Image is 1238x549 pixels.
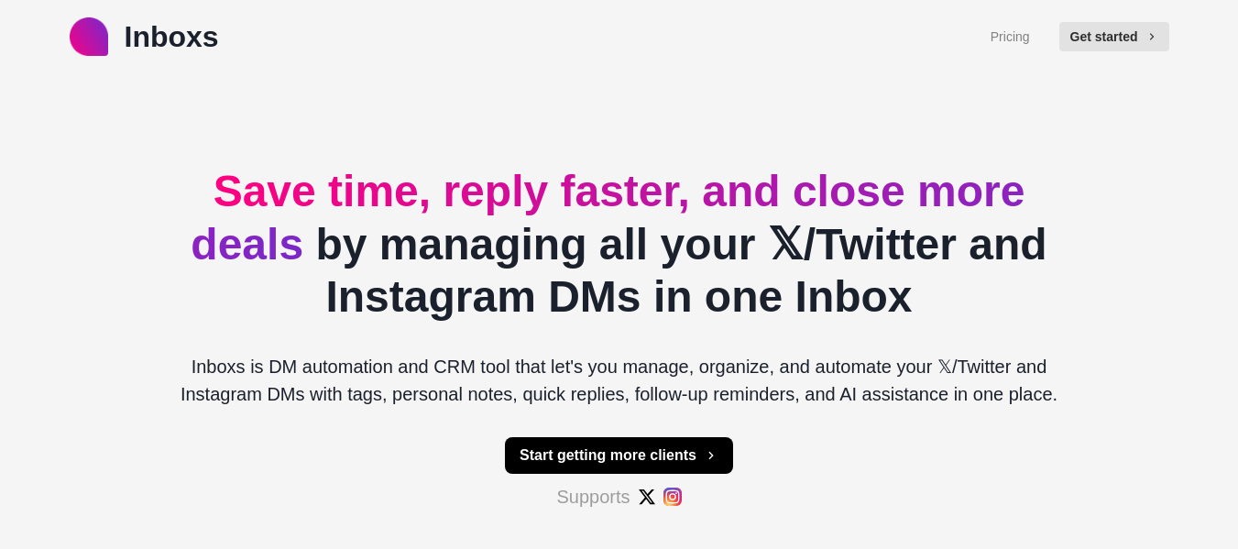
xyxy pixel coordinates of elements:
[1059,22,1169,51] button: Get started
[70,17,108,56] img: logo
[556,483,630,511] p: Supports
[165,353,1074,408] p: Inboxs is DM automation and CRM tool that let's you manage, organize, and automate your 𝕏/Twitter...
[70,15,219,59] a: logoInboxs
[125,15,219,59] p: Inboxs
[191,167,1024,269] span: Save time, reply faster, and close more deals
[991,27,1030,47] a: Pricing
[638,488,656,506] img: #
[505,437,733,474] button: Start getting more clients
[165,165,1074,324] h2: by managing all your 𝕏/Twitter and Instagram DMs in one Inbox
[663,488,682,506] img: #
